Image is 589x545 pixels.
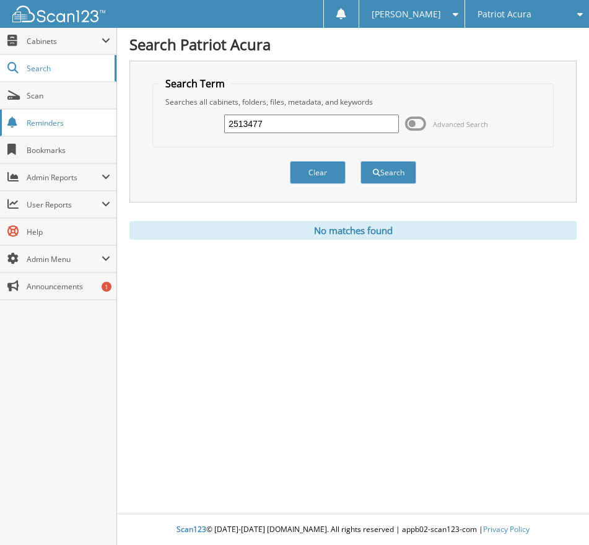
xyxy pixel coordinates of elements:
[27,227,110,237] span: Help
[159,97,547,107] div: Searches all cabinets, folders, files, metadata, and keywords
[27,90,110,101] span: Scan
[27,145,110,155] span: Bookmarks
[27,199,102,210] span: User Reports
[12,6,105,22] img: scan123-logo-white.svg
[27,281,110,292] span: Announcements
[27,254,102,264] span: Admin Menu
[360,161,416,184] button: Search
[102,282,111,292] div: 1
[290,161,346,184] button: Clear
[129,34,577,54] h1: Search Patriot Acura
[27,172,102,183] span: Admin Reports
[483,524,530,534] a: Privacy Policy
[372,11,441,18] span: [PERSON_NAME]
[27,118,110,128] span: Reminders
[129,221,577,240] div: No matches found
[433,120,488,129] span: Advanced Search
[478,11,531,18] span: Patriot Acura
[27,36,102,46] span: Cabinets
[117,515,589,545] div: © [DATE]-[DATE] [DOMAIN_NAME]. All rights reserved | appb02-scan123-com |
[27,63,108,74] span: Search
[177,524,206,534] span: Scan123
[159,77,231,90] legend: Search Term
